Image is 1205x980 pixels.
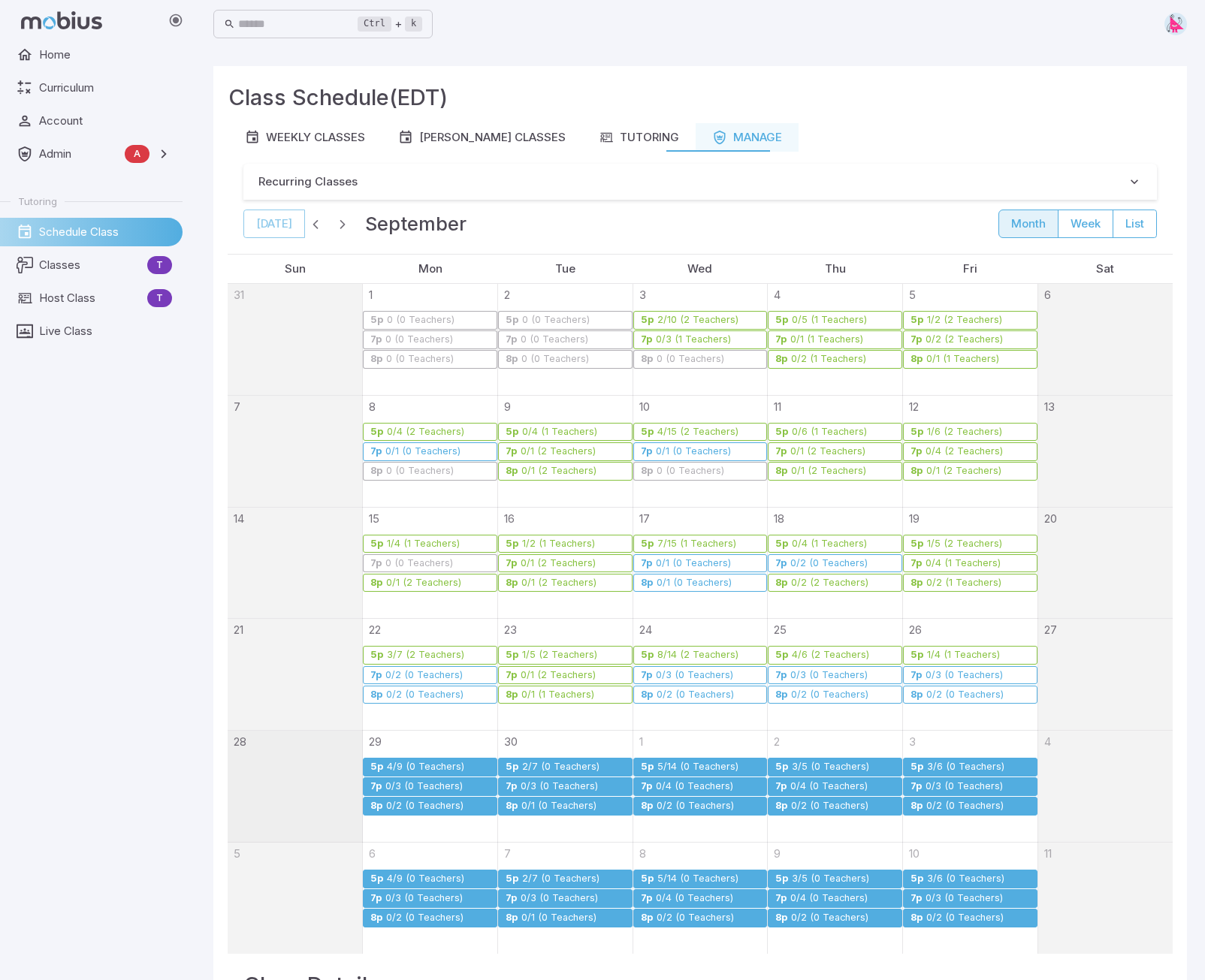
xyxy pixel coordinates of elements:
a: September 10, 2025 [633,396,650,415]
div: 0/4 (1 Teachers) [521,427,598,438]
div: 8p [640,577,654,589]
div: 7p [505,334,518,345]
div: 7/15 (1 Teachers) [657,538,737,550]
td: September 13, 2025 [1037,395,1173,507]
td: September 3, 2025 [633,284,768,395]
td: September 7, 2025 [228,395,363,507]
div: 5p [505,315,519,326]
div: 0/2 (1 Teachers) [790,354,867,365]
div: 0 (0 Teachers) [385,334,454,345]
div: 5p [505,538,519,550]
td: September 6, 2025 [1037,284,1173,395]
div: 8p [640,689,654,701]
a: September 29, 2025 [363,731,382,750]
div: 5p [640,873,654,885]
div: 0/3 (0 Teachers) [655,670,734,681]
a: Thursday [819,255,852,283]
button: week [1058,210,1113,238]
div: 0/3 (0 Teachers) [790,670,868,681]
a: October 6, 2025 [363,843,376,862]
a: October 4, 2025 [1038,731,1051,750]
span: Host Class [39,290,141,306]
div: 0/4 (2 Teachers) [925,446,1004,457]
div: 0/2 (0 Teachers) [385,801,464,812]
div: 3/6 (0 Teachers) [926,761,1005,773]
div: 0/4 (0 Teachers) [655,781,734,792]
div: 1/4 (1 Teachers) [386,538,461,550]
div: 0/2 (0 Teachers) [385,912,464,924]
div: 8p [505,466,518,477]
td: September 19, 2025 [903,507,1038,619]
a: September 24, 2025 [633,619,652,638]
div: 7p [775,558,787,569]
td: September 12, 2025 [903,395,1038,507]
a: September 3, 2025 [633,284,646,303]
div: 7p [370,446,382,457]
div: 3/5 (0 Teachers) [791,761,870,773]
div: 4/6 (2 Teachers) [791,650,870,661]
div: 1/6 (2 Teachers) [926,427,1003,438]
div: 0/1 (2 Teachers) [520,670,596,681]
div: 5p [775,761,789,773]
img: right-triangle.svg [1164,13,1187,35]
div: 0/1 (2 Teachers) [385,577,462,589]
div: 0 (0 Teachers) [385,354,455,365]
div: 8p [775,912,788,924]
div: 5p [640,315,654,326]
div: 8p [910,466,923,477]
a: September 28, 2025 [228,731,246,750]
div: 0/4 (0 Teachers) [790,781,868,792]
div: 7p [775,670,787,681]
a: September 17, 2025 [633,508,650,527]
button: list [1113,210,1157,238]
span: Admin [39,146,119,162]
div: 5p [910,427,924,438]
div: 5p [370,538,384,550]
div: 0 (0 Teachers) [385,466,455,477]
a: September 4, 2025 [768,284,781,303]
div: 8p [910,689,923,701]
div: 8p [640,466,654,477]
div: 5p [775,427,789,438]
div: 8p [370,912,383,924]
div: 7p [910,670,923,681]
button: Recurring Classes [243,164,1157,200]
div: 5p [910,315,924,326]
a: September 5, 2025 [903,284,916,303]
div: + [358,15,422,33]
div: 5p [370,427,384,438]
a: September 22, 2025 [363,619,381,638]
div: 8p [775,801,788,812]
div: 0/3 (0 Teachers) [385,893,464,904]
div: 5p [640,650,654,661]
td: September 25, 2025 [768,619,903,731]
span: T [147,291,172,306]
td: October 4, 2025 [1037,731,1173,843]
div: 2/7 (0 Teachers) [521,873,600,885]
kbd: Ctrl [358,17,391,32]
td: October 1, 2025 [633,731,768,843]
div: 0/2 (0 Teachers) [926,912,1004,924]
div: 5p [505,650,519,661]
span: Schedule Class [39,224,172,240]
div: 5p [370,315,384,326]
a: September 1, 2025 [363,284,373,303]
a: October 3, 2025 [903,731,916,750]
div: 0/5 (1 Teachers) [791,315,868,326]
div: 8p [910,354,923,365]
div: 0/3 (1 Teachers) [655,334,732,345]
div: 0/1 (2 Teachers) [520,446,596,457]
div: 0 (0 Teachers) [521,354,590,365]
a: October 11, 2025 [1038,843,1052,862]
div: 0/6 (1 Teachers) [791,427,868,438]
div: 0/4 (0 Teachers) [655,893,734,904]
div: 8p [775,577,788,589]
a: September 26, 2025 [903,619,922,638]
div: 4/15 (2 Teachers) [657,427,739,438]
div: 0/4 (2 Teachers) [386,427,465,438]
a: September 11, 2025 [768,396,781,415]
a: August 31, 2025 [228,284,244,303]
div: 7p [370,670,382,681]
a: October 5, 2025 [228,843,240,862]
div: 5p [640,427,654,438]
